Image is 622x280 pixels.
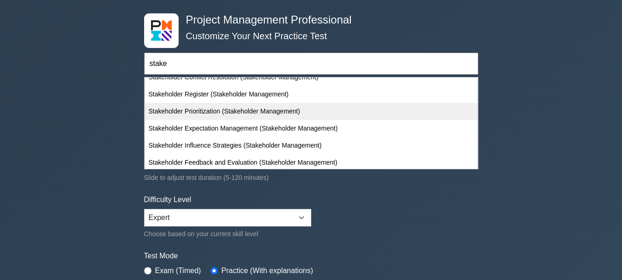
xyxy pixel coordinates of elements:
input: Start typing to filter on topic or concept... [144,53,478,75]
label: Test Mode [144,250,478,262]
div: Choose based on your current skill level [144,228,311,239]
label: Exam (Timed) [155,265,201,276]
div: Stakeholder Expectation Management (Stakeholder Management) [145,120,477,137]
div: Stakeholder Prioritization (Stakeholder Management) [145,103,477,120]
div: Stakeholder Conflict Resolution (Stakeholder Management) [145,69,477,86]
div: Stakeholder Influence Strategies (Stakeholder Management) [145,137,477,154]
label: Practice (With explanations) [221,265,313,276]
div: Stakeholder Feedback and Evaluation (Stakeholder Management) [145,154,477,171]
div: Slide to adjust test duration (5-120 minutes) [144,172,478,183]
h4: Project Management Professional [182,13,433,27]
label: Difficulty Level [144,194,192,205]
div: Stakeholder Register (Stakeholder Management) [145,86,477,103]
